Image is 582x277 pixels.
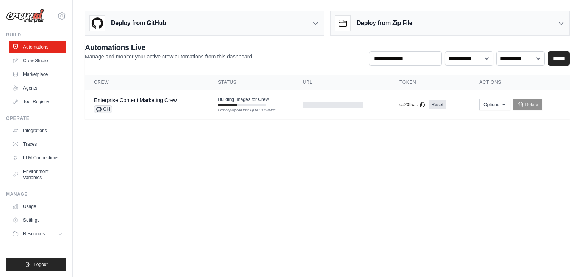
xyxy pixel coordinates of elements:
[9,41,66,53] a: Automations
[294,75,390,90] th: URL
[85,42,253,53] h2: Automations Live
[218,96,269,102] span: Building Images for Crew
[9,124,66,137] a: Integrations
[9,68,66,80] a: Marketplace
[9,55,66,67] a: Crew Studio
[218,108,266,113] div: First deploy can take up to 10 minutes
[9,214,66,226] a: Settings
[23,231,45,237] span: Resources
[513,99,543,110] a: Delete
[429,100,446,109] a: Reset
[6,191,66,197] div: Manage
[9,165,66,184] a: Environment Variables
[9,228,66,240] button: Resources
[470,75,570,90] th: Actions
[9,96,66,108] a: Tool Registry
[111,19,166,28] h3: Deploy from GitHub
[94,97,177,103] a: Enterprise Content Marketing Crew
[90,16,105,31] img: GitHub Logo
[6,115,66,121] div: Operate
[357,19,412,28] h3: Deploy from Zip File
[390,75,470,90] th: Token
[399,102,426,108] button: ce209c...
[9,152,66,164] a: LLM Connections
[9,138,66,150] a: Traces
[6,258,66,271] button: Logout
[544,241,582,277] iframe: Chat Widget
[9,200,66,212] a: Usage
[9,82,66,94] a: Agents
[209,75,293,90] th: Status
[479,99,510,110] button: Options
[6,9,44,23] img: Logo
[94,105,112,113] span: GH
[85,75,209,90] th: Crew
[6,32,66,38] div: Build
[85,53,253,60] p: Manage and monitor your active crew automations from this dashboard.
[34,261,48,268] span: Logout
